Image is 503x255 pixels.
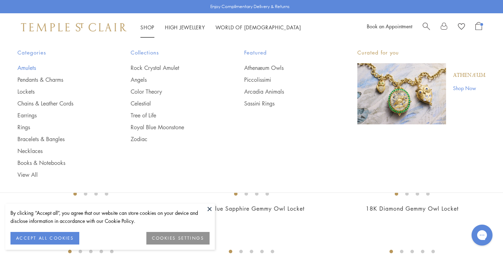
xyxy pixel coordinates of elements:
span: Collections [131,48,216,57]
a: View Wishlist [458,22,465,32]
a: High JewelleryHigh Jewellery [165,24,205,31]
a: Shop Now [453,84,486,92]
a: ShopShop [140,24,154,31]
span: Featured [244,48,329,57]
a: Books & Notebooks [17,159,103,167]
p: Curated for you [357,48,486,57]
p: Enjoy Complimentary Delivery & Returns [210,3,290,10]
a: World of [DEMOGRAPHIC_DATA]World of [DEMOGRAPHIC_DATA] [216,24,301,31]
a: Athenæum [453,72,486,79]
a: Book an Appointment [367,23,412,30]
a: Royal Blue Moonstone [131,123,216,131]
button: ACCEPT ALL COOKIES [10,232,79,245]
a: Rings [17,123,103,131]
div: By clicking “Accept all”, you agree that our website can store cookies on your device and disclos... [10,209,210,225]
a: Necklaces [17,147,103,155]
a: Tree of Life [131,111,216,119]
a: Search [423,22,430,32]
a: Arcadia Animals [244,88,329,95]
a: Piccolissimi [244,76,329,83]
iframe: Gorgias live chat messenger [468,222,496,248]
button: COOKIES SETTINGS [146,232,210,245]
a: 18K Diamond Gemmy Owl Locket [366,205,459,212]
a: Open Shopping Bag [475,22,482,32]
a: Zodiac [131,135,216,143]
a: Bracelets & Bangles [17,135,103,143]
a: Sassini Rings [244,100,329,107]
nav: Main navigation [140,23,301,32]
span: Categories [17,48,103,57]
a: Angels [131,76,216,83]
a: Celestial [131,100,216,107]
a: Lockets [17,88,103,95]
a: View All [17,171,103,178]
img: Temple St. Clair [21,23,126,31]
a: Earrings [17,111,103,119]
a: Athenæum Owls [244,64,329,72]
a: Amulets [17,64,103,72]
a: Chains & Leather Cords [17,100,103,107]
a: Pendants & Charms [17,76,103,83]
a: Color Theory [131,88,216,95]
a: Rock Crystal Amulet [131,64,216,72]
a: 18K Blue Sapphire Gemmy Owl Locket [198,205,305,212]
